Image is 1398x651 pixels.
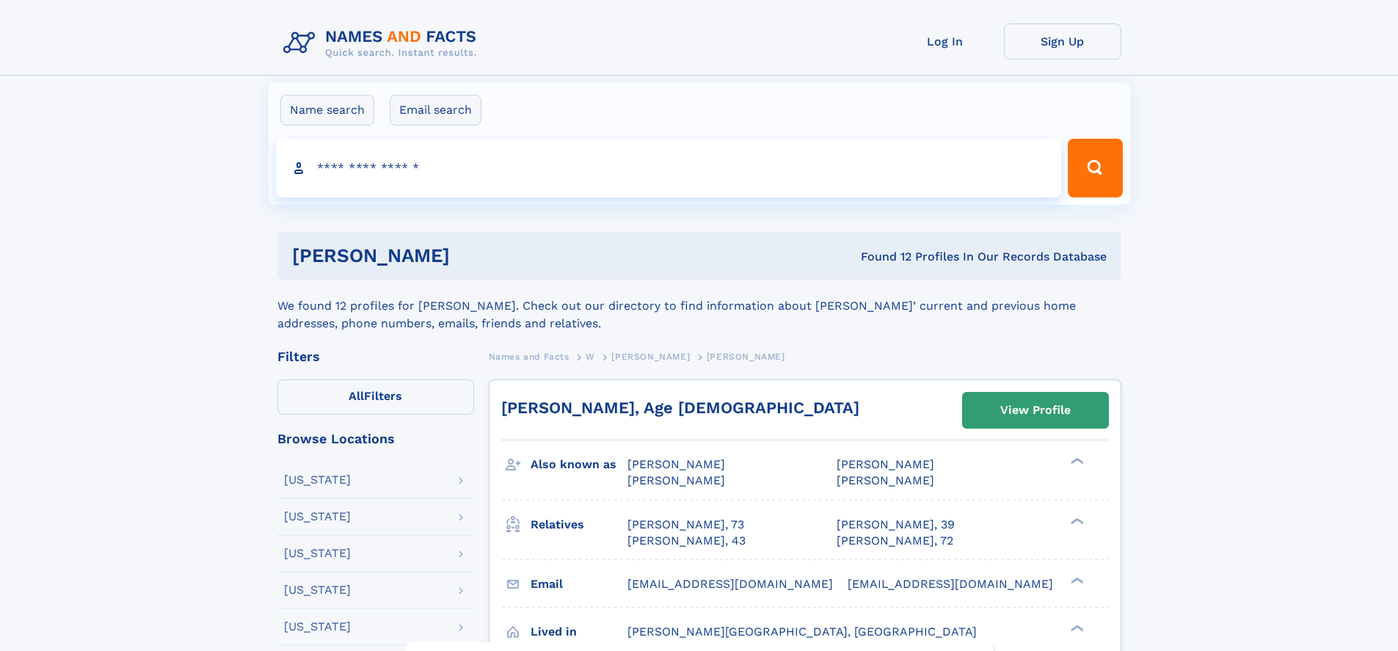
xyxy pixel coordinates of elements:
input: search input [276,139,1062,197]
span: [PERSON_NAME] [611,352,690,362]
a: View Profile [963,393,1108,428]
div: ❯ [1067,516,1085,525]
div: Browse Locations [277,432,474,445]
span: [EMAIL_ADDRESS][DOMAIN_NAME] [627,577,833,591]
label: Filters [277,379,474,415]
label: Email search [390,95,481,126]
label: Name search [280,95,374,126]
a: [PERSON_NAME], 73 [627,517,744,533]
div: Found 12 Profiles In Our Records Database [655,249,1107,265]
button: Search Button [1068,139,1122,197]
div: ❯ [1067,457,1085,466]
span: [PERSON_NAME][GEOGRAPHIC_DATA], [GEOGRAPHIC_DATA] [627,625,977,639]
span: [PERSON_NAME] [627,457,725,471]
div: [US_STATE] [284,474,351,486]
span: [PERSON_NAME] [707,352,785,362]
span: All [349,389,364,403]
a: [PERSON_NAME], Age [DEMOGRAPHIC_DATA] [501,399,859,417]
h3: Also known as [531,452,627,477]
h3: Email [531,572,627,597]
span: [PERSON_NAME] [837,473,934,487]
div: [US_STATE] [284,548,351,559]
div: View Profile [1000,393,1071,427]
a: Sign Up [1004,23,1121,59]
h3: Lived in [531,619,627,644]
span: W [586,352,595,362]
a: Log In [887,23,1004,59]
div: We found 12 profiles for [PERSON_NAME]. Check out our directory to find information about [PERSON... [277,280,1121,332]
div: ❯ [1067,623,1085,633]
h1: [PERSON_NAME] [292,247,655,265]
div: [US_STATE] [284,511,351,523]
a: Names and Facts [489,347,569,365]
a: W [586,347,595,365]
a: [PERSON_NAME], 72 [837,533,953,549]
div: Filters [277,350,474,363]
a: [PERSON_NAME], 39 [837,517,955,533]
div: [US_STATE] [284,584,351,596]
a: [PERSON_NAME] [611,347,690,365]
span: [PERSON_NAME] [627,473,725,487]
a: [PERSON_NAME], 43 [627,533,746,549]
div: ❯ [1067,575,1085,585]
span: [PERSON_NAME] [837,457,934,471]
div: [US_STATE] [284,621,351,633]
h3: Relatives [531,512,627,537]
img: Logo Names and Facts [277,23,489,63]
span: [EMAIL_ADDRESS][DOMAIN_NAME] [848,577,1053,591]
